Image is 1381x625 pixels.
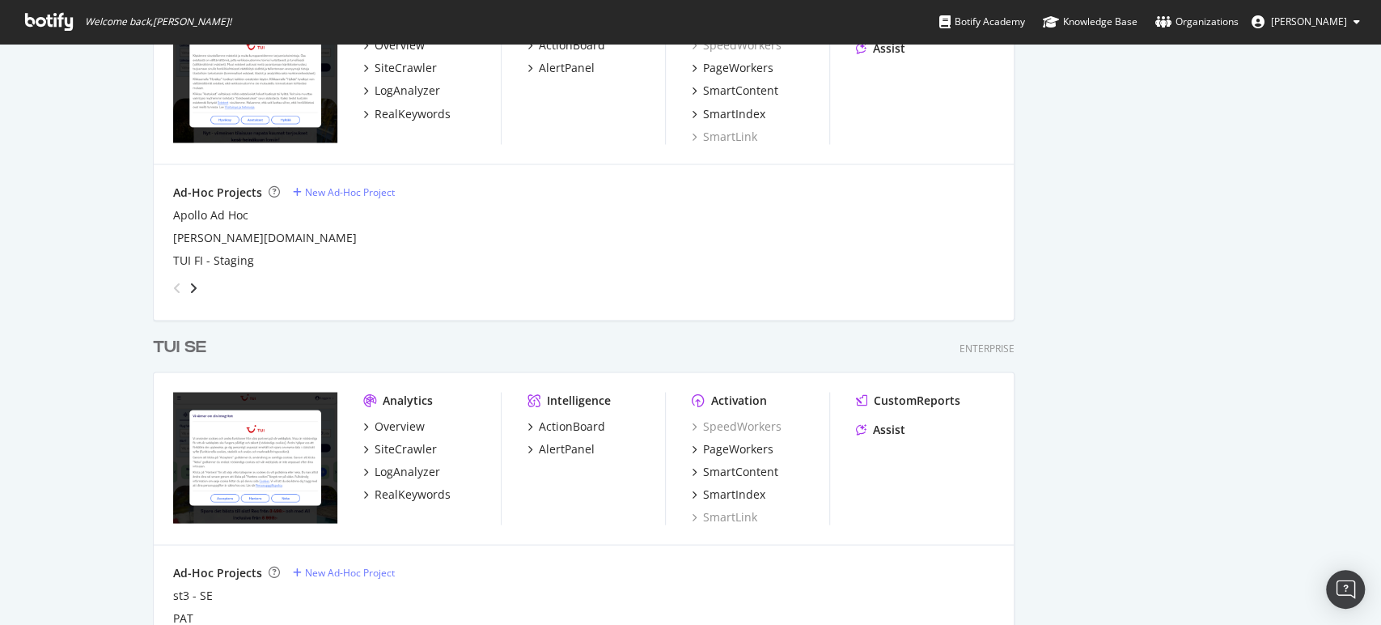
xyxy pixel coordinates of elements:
span: Kristiina Halme [1271,15,1347,28]
a: RealKeywords [363,105,451,121]
div: Overview [375,418,425,434]
a: ActionBoard [527,418,605,434]
a: st3 - SE [173,587,213,603]
a: AlertPanel [527,60,595,76]
div: SmartContent [703,83,778,99]
div: RealKeywords [375,486,451,502]
div: SmartContent [703,463,778,479]
div: Ad-Hoc Projects [173,184,262,200]
a: Assist [856,421,905,437]
div: angle-left [167,274,188,300]
div: Enterprise [959,341,1015,355]
div: angle-right [188,279,199,295]
a: [PERSON_NAME][DOMAIN_NAME] [173,229,357,245]
div: Ad-Hoc Projects [173,564,262,580]
a: LogAnalyzer [363,83,440,99]
a: TUI FI - Staging [173,252,254,268]
div: New Ad-Hoc Project [305,185,395,198]
a: SmartLink [692,128,757,144]
a: SpeedWorkers [692,37,782,53]
div: Intelligence [547,392,611,408]
div: Analytics [383,392,433,408]
div: SiteCrawler [375,60,437,76]
a: SmartContent [692,83,778,99]
a: RealKeywords [363,486,451,502]
div: AlertPanel [539,60,595,76]
div: LogAnalyzer [375,463,440,479]
button: [PERSON_NAME] [1239,9,1373,35]
div: CustomReports [874,392,960,408]
a: SmartIndex [692,105,765,121]
img: tui.fi [173,11,337,142]
div: Overview [375,37,425,53]
a: AlertPanel [527,440,595,457]
a: SmartContent [692,463,778,479]
div: SmartIndex [703,486,765,502]
a: SiteCrawler [363,60,437,76]
img: tui.se [173,392,337,523]
div: Organizations [1155,14,1239,30]
a: CustomReports [856,392,960,408]
a: Assist [856,40,905,57]
div: ActionBoard [539,37,605,53]
a: SmartLink [692,508,757,525]
a: PageWorkers [692,440,773,457]
div: Knowledge Base [1043,14,1137,30]
div: SmartIndex [703,105,765,121]
div: PageWorkers [703,440,773,457]
div: SiteCrawler [375,440,437,457]
div: Activation [711,392,767,408]
div: TUI SE [153,335,206,359]
a: Apollo Ad Hoc [173,206,248,223]
a: SpeedWorkers [692,418,782,434]
div: New Ad-Hoc Project [305,565,395,579]
a: New Ad-Hoc Project [293,185,395,198]
span: Welcome back, [PERSON_NAME] ! [85,15,231,28]
div: PageWorkers [703,60,773,76]
a: ActionBoard [527,37,605,53]
div: RealKeywords [375,105,451,121]
div: Open Intercom Messenger [1326,570,1365,609]
div: ActionBoard [539,418,605,434]
a: SiteCrawler [363,440,437,457]
a: SmartIndex [692,486,765,502]
div: Assist [873,40,905,57]
a: New Ad-Hoc Project [293,565,395,579]
a: TUI SE [153,335,213,359]
a: LogAnalyzer [363,463,440,479]
a: PageWorkers [692,60,773,76]
a: Overview [363,418,425,434]
div: AlertPanel [539,440,595,457]
div: LogAnalyzer [375,83,440,99]
a: Overview [363,37,425,53]
div: Assist [873,421,905,437]
div: Botify Academy [939,14,1025,30]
